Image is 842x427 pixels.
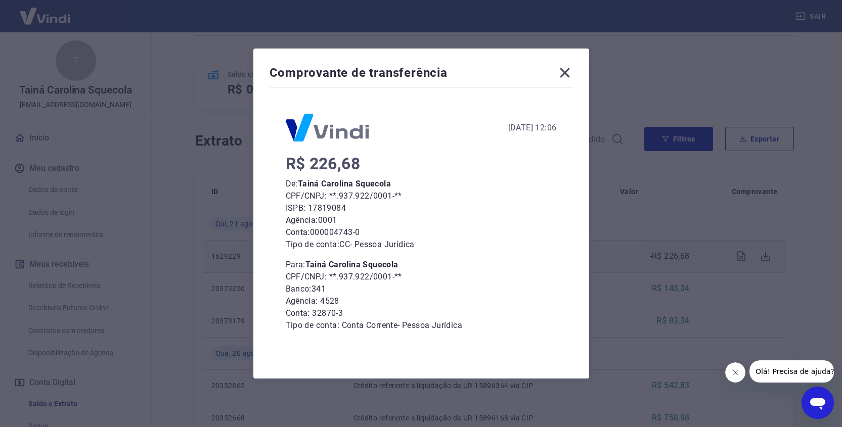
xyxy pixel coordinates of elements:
[286,283,557,295] p: Banco: 341
[286,239,557,251] p: Tipo de conta: CC - Pessoa Jurídica
[725,362,745,383] iframe: Fechar mensagem
[6,7,85,15] span: Olá! Precisa de ajuda?
[286,226,557,239] p: Conta: 000004743-0
[286,307,557,319] p: Conta: 32870-3
[802,387,834,419] iframe: Botão para abrir a janela de mensagens
[298,179,391,188] b: Tainá Carolina Squecola
[286,214,557,226] p: Agência: 0001
[270,65,573,85] div: Comprovante de transferência
[286,340,557,352] p: ID da Transação: 57f783bb-ed5e-4b45-b9ea-5cfb29b0ec4f
[286,178,557,190] p: De:
[749,360,834,383] iframe: Mensagem da empresa
[305,260,398,269] b: Tainá Carolina Squecola
[286,295,557,307] p: Agência: 4528
[508,122,557,134] div: [DATE] 12:06
[286,114,369,141] img: Logo
[286,154,361,173] span: R$ 226,68
[286,271,557,283] p: CPF/CNPJ: **.937.922/0001-**
[286,259,557,271] p: Para:
[286,202,557,214] p: ISPB: 17819084
[286,190,557,202] p: CPF/CNPJ: **.937.922/0001-**
[286,319,557,331] p: Tipo de conta: Conta Corrente - Pessoa Jurídica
